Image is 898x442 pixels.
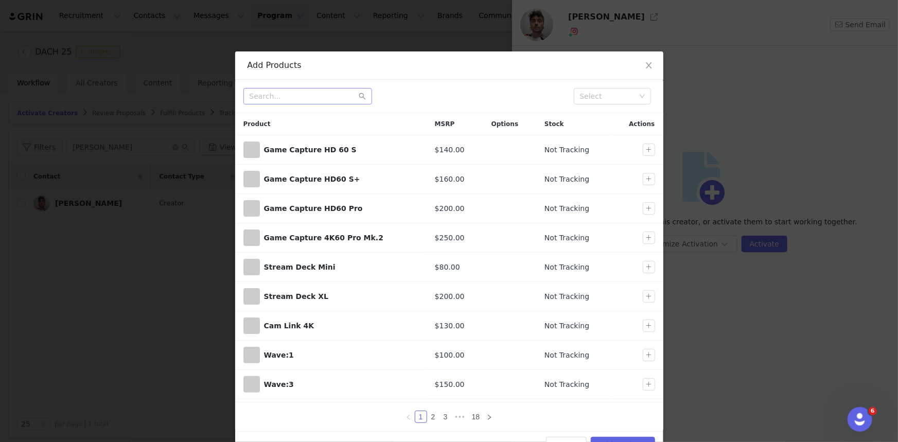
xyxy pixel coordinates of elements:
[544,321,589,331] span: Not Tracking
[243,376,260,393] span: Wave:3
[483,411,496,423] li: Next Page
[491,119,519,129] span: Options
[264,145,418,155] div: Game Capture HD 60 S
[544,233,589,243] span: Not Tracking
[359,93,366,100] i: icon: search
[439,411,452,423] li: 3
[611,113,663,135] div: Actions
[435,291,465,302] span: $200.00
[435,119,455,129] span: MSRP
[264,203,418,214] div: Game Capture HD60 Pro
[544,119,564,129] span: Stock
[469,411,483,422] a: 18
[639,93,645,100] i: icon: down
[544,262,589,273] span: Not Tracking
[243,347,260,363] span: Wave:1
[435,321,465,331] span: $130.00
[452,411,468,423] span: •••
[243,259,260,275] span: Stream Deck Mini
[264,291,418,302] div: Stream Deck XL
[402,411,415,423] li: Previous Page
[486,414,492,420] i: icon: right
[435,174,465,185] span: $160.00
[435,350,465,361] span: $100.00
[544,174,589,185] span: Not Tracking
[243,142,260,158] span: Game Capture HD 60 S
[264,321,418,331] div: Cam Link 4K
[435,379,465,390] span: $150.00
[248,60,651,71] div: Add Products
[580,91,636,101] div: Select
[635,51,663,80] button: Close
[415,411,427,422] a: 1
[544,203,589,214] span: Not Tracking
[264,233,418,243] div: Game Capture 4K60 Pro Mk.2
[243,317,260,334] span: Cam Link 4K
[435,262,460,273] span: $80.00
[645,61,653,69] i: icon: close
[243,119,271,129] span: Product
[435,203,465,214] span: $200.00
[264,379,418,390] div: Wave:3
[544,291,589,302] span: Not Tracking
[243,200,260,217] span: Game Capture HD60 Pro
[264,174,418,185] div: Game Capture HD60 S+
[435,145,465,155] span: $140.00
[406,414,412,420] i: icon: left
[435,233,465,243] span: $250.00
[544,350,589,361] span: Not Tracking
[452,411,468,423] li: Next 3 Pages
[428,411,439,422] a: 2
[544,145,589,155] span: Not Tracking
[264,350,418,361] div: Wave:1
[243,288,260,305] span: Stream Deck XL
[440,411,451,422] a: 3
[468,411,484,423] li: 18
[243,88,372,104] input: Search...
[544,379,589,390] span: Not Tracking
[264,262,418,273] div: Stream Deck Mini
[848,407,872,432] iframe: Intercom live chat
[243,171,260,187] span: Game Capture HD60 S+
[243,229,260,246] span: Game Capture 4K60 Pro Mk.2
[427,411,439,423] li: 2
[869,407,877,415] span: 6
